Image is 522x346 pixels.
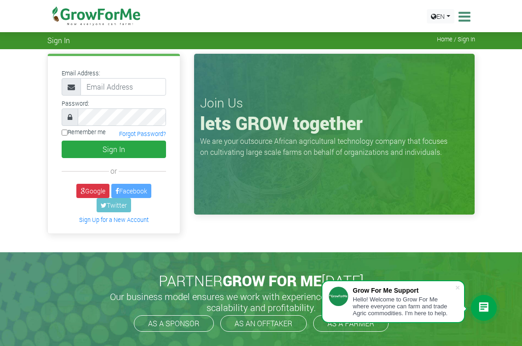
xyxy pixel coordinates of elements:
span: GROW FOR ME [223,271,321,290]
h1: lets GROW together [200,112,469,134]
input: Email Address [80,78,166,96]
span: Home / Sign In [437,36,475,43]
p: We are your outsource African agricultural technology company that focuses on cultivating large s... [200,136,453,158]
a: Google [76,184,109,198]
span: Sign In [47,36,70,45]
button: Sign In [62,141,166,158]
h5: Our business model ensures we work with experienced farmers to promote scalability and profitabil... [100,291,422,313]
div: Hello! Welcome to Grow For Me where everyone can farm and trade Agric commodities. I'm here to help. [353,296,455,317]
input: Remember me [62,130,68,136]
a: Sign Up for a New Account [79,216,149,223]
label: Remember me [62,128,106,136]
a: AS A SPONSOR [134,315,214,332]
label: Password: [62,99,89,108]
a: AS AN OFFTAKER [220,315,307,332]
h2: PARTNER [DATE] [51,272,471,289]
div: or [62,165,166,176]
a: EN [427,9,454,23]
a: AS A FARMER [313,315,389,332]
a: Forgot Password? [119,130,166,137]
div: Grow For Me Support [353,287,455,294]
label: Email Address: [62,69,100,78]
h3: Join Us [200,95,469,111]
